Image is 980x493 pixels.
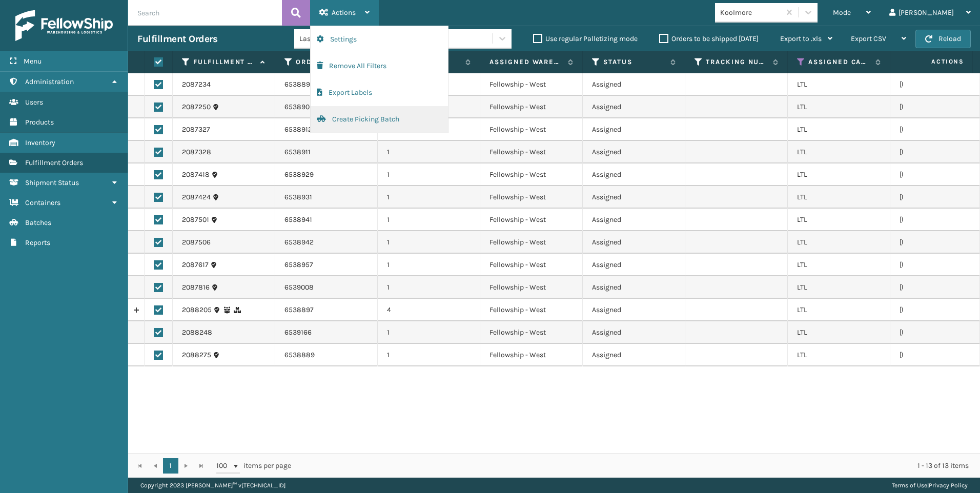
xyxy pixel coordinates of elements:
[216,458,291,474] span: items per page
[24,57,42,66] span: Menu
[378,163,480,186] td: 1
[311,106,448,133] button: Create Picking Batch
[332,8,356,17] span: Actions
[706,57,768,67] label: Tracking Number
[480,141,583,163] td: Fellowship - West
[788,299,890,321] td: LTL
[182,79,211,90] a: 2087234
[808,57,870,67] label: Assigned Carrier Service
[788,254,890,276] td: LTL
[182,102,211,112] a: 2087250
[25,238,50,247] span: Reports
[182,192,211,202] a: 2087424
[489,57,563,67] label: Assigned Warehouse
[480,344,583,366] td: Fellowship - West
[788,163,890,186] td: LTL
[480,299,583,321] td: Fellowship - West
[788,141,890,163] td: LTL
[583,254,685,276] td: Assigned
[788,118,890,141] td: LTL
[25,118,54,127] span: Products
[275,96,378,118] td: 6538903
[583,344,685,366] td: Assigned
[182,215,209,225] a: 2087501
[182,282,210,293] a: 2087816
[25,158,83,167] span: Fulfillment Orders
[275,118,378,141] td: 6538912
[378,141,480,163] td: 1
[788,344,890,366] td: LTL
[299,33,379,44] div: Last 90 Days
[163,458,178,474] a: 1
[480,96,583,118] td: Fellowship - West
[296,57,358,67] label: Order Number
[929,482,968,489] a: Privacy Policy
[603,57,665,67] label: Status
[659,34,759,43] label: Orders to be shipped [DATE]
[788,96,890,118] td: LTL
[275,231,378,254] td: 6538942
[275,254,378,276] td: 6538957
[25,198,60,207] span: Containers
[275,344,378,366] td: 6538889
[311,53,448,79] button: Remove All Filters
[305,461,969,471] div: 1 - 13 of 13 items
[480,186,583,209] td: Fellowship - West
[583,163,685,186] td: Assigned
[583,118,685,141] td: Assigned
[275,73,378,96] td: 6538898
[378,321,480,344] td: 1
[583,299,685,321] td: Assigned
[851,34,886,43] span: Export CSV
[275,163,378,186] td: 6538929
[140,478,285,493] p: Copyright 2023 [PERSON_NAME]™ v [TECHNICAL_ID]
[480,163,583,186] td: Fellowship - West
[480,321,583,344] td: Fellowship - West
[182,237,211,248] a: 2087506
[182,305,212,315] a: 2088205
[275,141,378,163] td: 6538911
[480,118,583,141] td: Fellowship - West
[533,34,638,43] label: Use regular Palletizing mode
[583,321,685,344] td: Assigned
[480,254,583,276] td: Fellowship - West
[275,299,378,321] td: 6538897
[583,209,685,231] td: Assigned
[788,321,890,344] td: LTL
[788,276,890,299] td: LTL
[378,276,480,299] td: 1
[583,276,685,299] td: Assigned
[137,33,217,45] h3: Fulfillment Orders
[892,482,927,489] a: Terms of Use
[899,53,970,70] span: Actions
[182,170,210,180] a: 2087418
[378,344,480,366] td: 1
[480,276,583,299] td: Fellowship - West
[25,138,55,147] span: Inventory
[275,186,378,209] td: 6538931
[378,231,480,254] td: 1
[892,478,968,493] div: |
[182,125,210,135] a: 2087327
[378,254,480,276] td: 1
[915,30,971,48] button: Reload
[378,299,480,321] td: 4
[780,34,822,43] span: Export to .xls
[15,10,113,41] img: logo
[788,209,890,231] td: LTL
[182,350,211,360] a: 2088275
[788,73,890,96] td: LTL
[25,178,79,187] span: Shipment Status
[378,186,480,209] td: 1
[275,321,378,344] td: 6539166
[25,98,43,107] span: Users
[583,96,685,118] td: Assigned
[182,327,212,338] a: 2088248
[275,209,378,231] td: 6538941
[788,231,890,254] td: LTL
[378,209,480,231] td: 1
[193,57,255,67] label: Fulfillment Order Id
[275,276,378,299] td: 6539008
[583,141,685,163] td: Assigned
[25,218,51,227] span: Batches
